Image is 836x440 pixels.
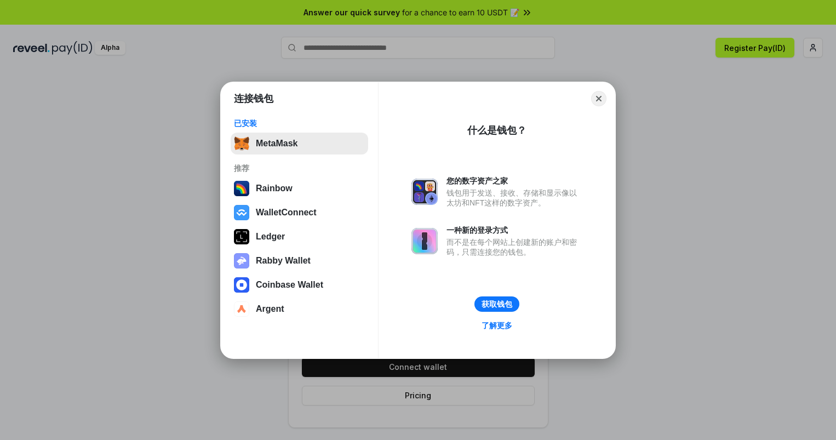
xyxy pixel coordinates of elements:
img: svg+xml,%3Csvg%20width%3D%22120%22%20height%3D%22120%22%20viewBox%3D%220%200%20120%20120%22%20fil... [234,181,249,196]
img: svg+xml,%3Csvg%20width%3D%2228%22%20height%3D%2228%22%20viewBox%3D%220%200%2028%2028%22%20fill%3D... [234,205,249,220]
div: 获取钱包 [482,299,512,309]
img: svg+xml,%3Csvg%20fill%3D%22none%22%20height%3D%2233%22%20viewBox%3D%220%200%2035%2033%22%20width%... [234,136,249,151]
div: MetaMask [256,139,297,148]
button: 获取钱包 [474,296,519,312]
div: Rainbow [256,184,293,193]
img: svg+xml,%3Csvg%20xmlns%3D%22http%3A%2F%2Fwww.w3.org%2F2000%2Fsvg%22%20fill%3D%22none%22%20viewBox... [411,228,438,254]
img: svg+xml,%3Csvg%20xmlns%3D%22http%3A%2F%2Fwww.w3.org%2F2000%2Fsvg%22%20fill%3D%22none%22%20viewBox... [411,179,438,205]
div: Argent [256,304,284,314]
button: Ledger [231,226,368,248]
div: 而不是在每个网站上创建新的账户和密码，只需连接您的钱包。 [446,237,582,257]
img: svg+xml,%3Csvg%20xmlns%3D%22http%3A%2F%2Fwww.w3.org%2F2000%2Fsvg%22%20width%3D%2228%22%20height%3... [234,229,249,244]
div: 什么是钱包？ [467,124,526,137]
button: Argent [231,298,368,320]
a: 了解更多 [475,318,519,333]
button: WalletConnect [231,202,368,224]
div: 钱包用于发送、接收、存储和显示像以太坊和NFT这样的数字资产。 [446,188,582,208]
img: svg+xml,%3Csvg%20xmlns%3D%22http%3A%2F%2Fwww.w3.org%2F2000%2Fsvg%22%20fill%3D%22none%22%20viewBox... [234,253,249,268]
h1: 连接钱包 [234,92,273,105]
div: 已安装 [234,118,365,128]
button: Coinbase Wallet [231,274,368,296]
img: svg+xml,%3Csvg%20width%3D%2228%22%20height%3D%2228%22%20viewBox%3D%220%200%2028%2028%22%20fill%3D... [234,277,249,293]
img: svg+xml,%3Csvg%20width%3D%2228%22%20height%3D%2228%22%20viewBox%3D%220%200%2028%2028%22%20fill%3D... [234,301,249,317]
button: Rainbow [231,178,368,199]
div: 了解更多 [482,321,512,330]
div: Ledger [256,232,285,242]
div: Coinbase Wallet [256,280,323,290]
div: 推荐 [234,163,365,173]
div: WalletConnect [256,208,317,218]
button: Rabby Wallet [231,250,368,272]
button: MetaMask [231,133,368,155]
div: 一种新的登录方式 [446,225,582,235]
div: 您的数字资产之家 [446,176,582,186]
button: Close [591,91,606,106]
div: Rabby Wallet [256,256,311,266]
